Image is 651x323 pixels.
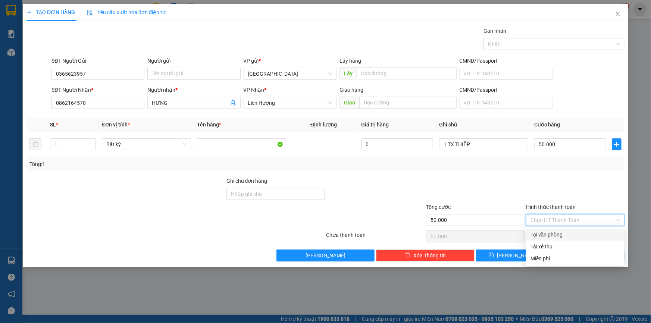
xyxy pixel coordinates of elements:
[339,58,361,64] span: Lấy hàng
[87,10,93,16] img: icon
[612,138,622,150] button: plus
[106,139,187,150] span: Bất kỳ
[483,28,506,34] label: Gán nhãn
[426,204,451,210] span: Tổng cước
[534,122,560,128] span: Cước hàng
[248,97,332,109] span: Liên Hương
[376,250,475,261] button: deleteXóa Thông tin
[530,231,620,239] div: Tại văn phòng
[244,57,337,65] div: VP gửi
[497,251,537,260] span: [PERSON_NAME]
[436,117,531,132] th: Ghi chú
[530,254,620,263] div: Miễn phí
[615,11,621,17] span: close
[26,10,32,15] span: plus
[29,160,251,168] div: Tổng: 1
[359,97,457,109] input: Dọc đường
[413,251,446,260] span: Xóa Thông tin
[339,87,363,93] span: Giao hàng
[476,250,550,261] button: save[PERSON_NAME]
[26,9,75,15] span: TẠO ĐƠN HÀNG
[226,188,325,200] input: Ghi chú đơn hàng
[405,253,410,258] span: delete
[326,231,426,244] div: Chưa thanh toán
[607,4,628,25] button: Close
[339,97,359,109] span: Giao
[362,138,434,150] input: 0
[310,122,337,128] span: Định lượng
[530,242,620,251] div: Tài xế thu
[230,100,236,106] span: user-add
[197,138,286,150] input: VD: Bàn, Ghế
[460,86,553,94] div: CMND/Passport
[362,122,389,128] span: Giá trị hàng
[357,68,457,79] input: Dọc đường
[147,57,240,65] div: Người gửi
[248,68,332,79] span: Sài Gòn
[50,122,56,128] span: SL
[226,178,267,184] label: Ghi chú đơn hàng
[87,9,166,15] span: Yêu cầu xuất hóa đơn điện tử
[51,86,144,94] div: SĐT Người Nhận
[197,122,221,128] span: Tên hàng
[102,122,130,128] span: Đơn vị tính
[460,57,553,65] div: CMND/Passport
[244,87,265,93] span: VP Nhận
[29,138,41,150] button: delete
[339,68,357,79] span: Lấy
[613,141,621,147] span: plus
[276,250,375,261] button: [PERSON_NAME]
[306,251,345,260] span: [PERSON_NAME]
[51,57,144,65] div: SĐT Người Gửi
[147,86,240,94] div: Người nhận
[526,204,576,210] label: Hình thức thanh toán
[439,138,528,150] input: Ghi Chú
[489,253,494,258] span: save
